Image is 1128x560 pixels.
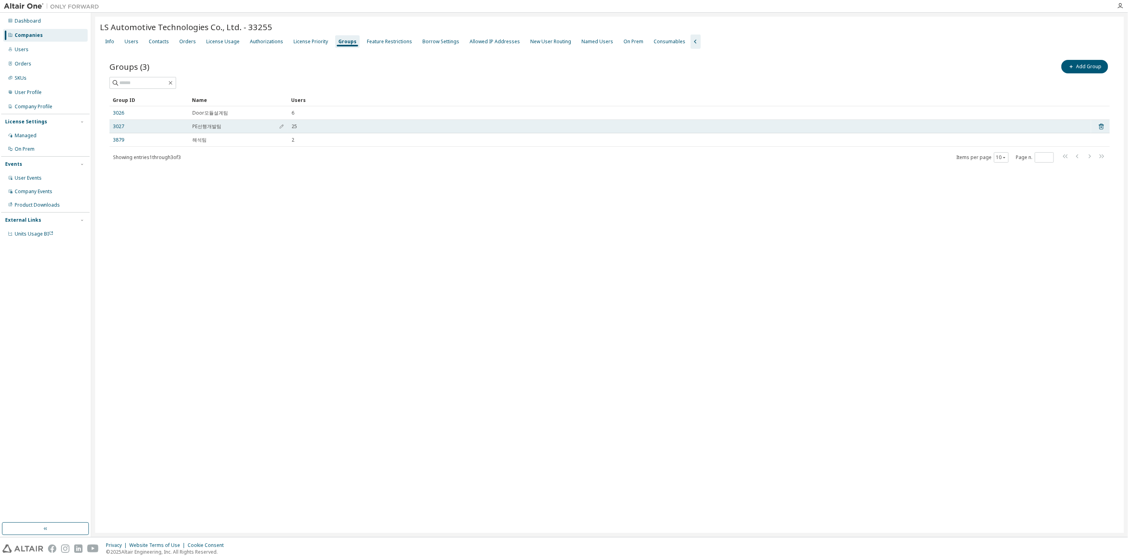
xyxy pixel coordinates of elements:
[292,110,294,116] span: 6
[109,61,150,72] span: Groups (3)
[2,545,43,553] img: altair_logo.svg
[192,137,207,143] span: 해석팀
[15,46,29,53] div: Users
[113,94,186,106] div: Group ID
[422,38,459,45] div: Borrow Settings
[149,38,169,45] div: Contacts
[15,32,43,38] div: Companies
[74,545,82,553] img: linkedin.svg
[623,38,643,45] div: On Prem
[292,123,297,130] span: 25
[338,38,357,45] div: Groups
[125,38,138,45] div: Users
[15,188,52,195] div: Company Events
[206,38,240,45] div: License Usage
[367,38,412,45] div: Feature Restrictions
[996,154,1007,161] button: 10
[4,2,103,10] img: Altair One
[192,94,285,106] div: Name
[15,132,36,139] div: Managed
[15,146,35,152] div: On Prem
[470,38,520,45] div: Allowed IP Addresses
[188,542,228,548] div: Cookie Consent
[5,161,22,167] div: Events
[15,104,52,110] div: Company Profile
[5,217,41,223] div: External Links
[105,38,114,45] div: Info
[87,545,99,553] img: youtube.svg
[100,21,272,33] span: LS Automotive Technologies Co., Ltd. - 33255
[15,89,42,96] div: User Profile
[956,152,1009,163] span: Items per page
[15,61,31,67] div: Orders
[106,548,228,555] p: © 2025 Altair Engineering, Inc. All Rights Reserved.
[294,38,328,45] div: License Priority
[292,137,294,143] span: 2
[291,94,1088,106] div: Users
[179,38,196,45] div: Orders
[192,123,221,130] span: PE선행개발팀
[113,154,181,161] span: Showing entries 1 through 3 of 3
[1061,60,1108,73] button: Add Group
[15,175,42,181] div: User Events
[15,202,60,208] div: Product Downloads
[654,38,685,45] div: Consumables
[1016,152,1054,163] span: Page n.
[250,38,283,45] div: Authorizations
[15,75,27,81] div: SKUs
[192,110,228,116] span: Door모듈설계팀
[113,110,124,116] a: 3026
[48,545,56,553] img: facebook.svg
[113,137,124,143] a: 3879
[113,123,124,130] a: 3027
[5,119,47,125] div: License Settings
[530,38,571,45] div: New User Routing
[129,542,188,548] div: Website Terms of Use
[15,230,54,237] span: Units Usage BI
[61,545,69,553] img: instagram.svg
[106,542,129,548] div: Privacy
[15,18,41,24] div: Dashboard
[581,38,613,45] div: Named Users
